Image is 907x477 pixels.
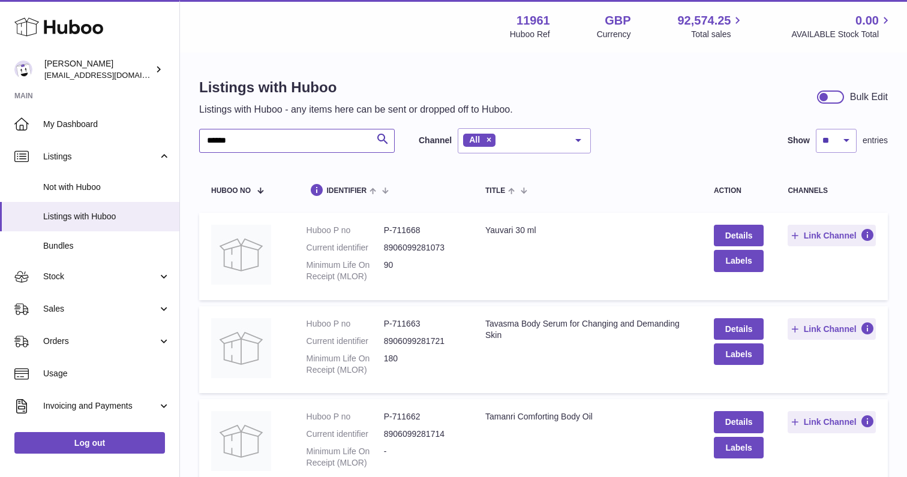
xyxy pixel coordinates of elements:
[14,432,165,454] a: Log out
[307,428,384,440] dt: Current identifier
[307,353,384,376] dt: Minimum Life On Receipt (MLOR)
[419,135,452,146] label: Channel
[43,336,158,347] span: Orders
[788,318,876,340] button: Link Channel
[211,187,251,195] span: Huboo no
[791,13,893,40] a: 0.00 AVAILABLE Stock Total
[485,225,690,236] div: Yauvari 30 ml
[43,368,170,379] span: Usage
[714,250,764,271] button: Labels
[791,29,893,40] span: AVAILABLE Stock Total
[804,416,857,427] span: Link Channel
[43,119,170,130] span: My Dashboard
[44,58,152,81] div: [PERSON_NAME]
[677,13,744,40] a: 92,574.25 Total sales
[384,428,461,440] dd: 8906099281714
[43,303,158,315] span: Sales
[788,411,876,433] button: Link Channel
[44,70,176,80] span: [EMAIL_ADDRESS][DOMAIN_NAME]
[677,13,731,29] span: 92,574.25
[714,318,764,340] a: Details
[855,13,879,29] span: 0.00
[327,187,367,195] span: identifier
[384,336,461,347] dd: 8906099281721
[850,90,888,104] div: Bulk Edit
[469,135,480,144] span: All
[307,318,384,330] dt: Huboo P no
[384,353,461,376] dd: 180
[510,29,550,40] div: Huboo Ref
[43,400,158,412] span: Invoicing and Payments
[307,411,384,422] dt: Huboo P no
[384,242,461,253] dd: 8906099281073
[804,324,857,334] span: Link Channel
[714,411,764,433] a: Details
[43,182,170,193] span: Not with Huboo
[199,78,513,97] h1: Listings with Huboo
[307,225,384,236] dt: Huboo P no
[307,336,384,347] dt: Current identifier
[211,318,271,378] img: Tavasma Body Serum for Changing and Demanding Skin
[384,225,461,236] dd: P-711668
[788,187,876,195] div: channels
[307,259,384,282] dt: Minimum Life On Receipt (MLOR)
[714,343,764,365] button: Labels
[43,240,170,252] span: Bundles
[605,13,630,29] strong: GBP
[714,225,764,246] a: Details
[43,151,158,162] span: Listings
[788,225,876,246] button: Link Channel
[485,187,505,195] span: title
[516,13,550,29] strong: 11961
[211,225,271,285] img: Yauvari 30 ml
[714,437,764,458] button: Labels
[384,411,461,422] dd: P-711662
[714,187,764,195] div: action
[211,411,271,471] img: Tamanri Comforting Body Oil
[199,103,513,116] p: Listings with Huboo - any items here can be sent or dropped off to Huboo.
[863,135,888,146] span: entries
[14,61,32,79] img: internalAdmin-11961@internal.huboo.com
[804,230,857,241] span: Link Channel
[307,446,384,469] dt: Minimum Life On Receipt (MLOR)
[384,259,461,282] dd: 90
[307,242,384,253] dt: Current identifier
[485,318,690,341] div: Tavasma Body Serum for Changing and Demanding Skin
[43,211,170,222] span: Listings with Huboo
[384,318,461,330] dd: P-711663
[43,271,158,282] span: Stock
[384,446,461,469] dd: -
[485,411,690,422] div: Tamanri Comforting Body Oil
[597,29,631,40] div: Currency
[691,29,744,40] span: Total sales
[788,135,810,146] label: Show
